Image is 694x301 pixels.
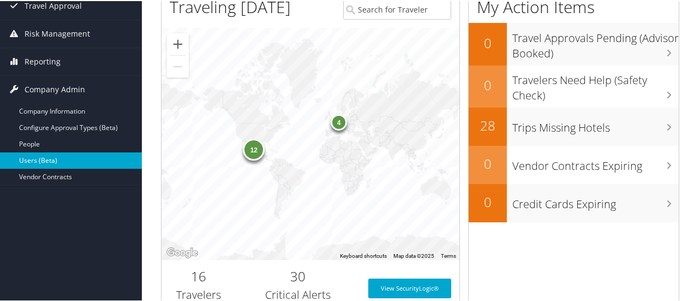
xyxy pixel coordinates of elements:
a: View SecurityLogic® [368,278,451,297]
span: Risk Management [25,19,90,46]
h2: 16 [170,266,228,285]
div: 4 [331,113,347,129]
a: Terms (opens in new tab) [441,252,456,258]
h2: 0 [469,154,507,172]
a: Open this area in Google Maps (opens a new window) [164,245,200,259]
h2: 30 [244,266,351,285]
button: Zoom out [167,55,189,76]
h3: Trips Missing Hotels [512,114,679,134]
a: 0Credit Cards Expiring [469,183,679,221]
h3: Travel Approvals Pending (Advisor Booked) [512,24,679,60]
h2: 28 [469,115,507,134]
h2: 0 [469,33,507,51]
h2: 0 [469,75,507,93]
h3: Vendor Contracts Expiring [512,152,679,173]
span: Map data ©2025 [393,252,434,258]
span: Company Admin [25,75,85,102]
button: Keyboard shortcuts [340,251,387,259]
img: Google [164,245,200,259]
a: 0Travel Approvals Pending (Advisor Booked) [469,22,679,64]
div: 12 [243,137,265,159]
h2: 0 [469,192,507,210]
h3: Credit Cards Expiring [512,190,679,211]
a: 0Vendor Contracts Expiring [469,145,679,183]
h3: Travelers Need Help (Safety Check) [512,66,679,102]
a: 0Travelers Need Help (Safety Check) [469,64,679,107]
button: Zoom in [167,32,189,54]
a: 28Trips Missing Hotels [469,107,679,145]
span: Reporting [25,47,61,74]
